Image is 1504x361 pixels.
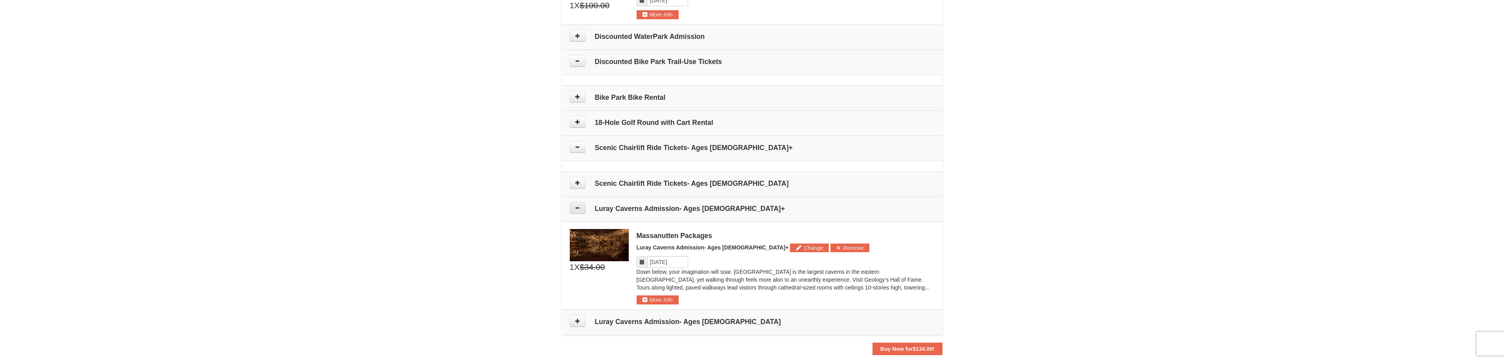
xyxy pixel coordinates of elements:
h4: Luray Caverns Admission- Ages [DEMOGRAPHIC_DATA]+ [570,205,935,213]
button: Change [790,244,829,252]
span: Luray Caverns Admission- Ages [DEMOGRAPHIC_DATA]+ [637,244,789,251]
h4: Discounted Bike Park Trail-Use Tickets [570,58,935,66]
h4: Discounted WaterPark Admission [570,33,935,40]
h4: Bike Park Bike Rental [570,93,935,101]
button: More Info [637,10,679,19]
h4: Luray Caverns Admission- Ages [DEMOGRAPHIC_DATA] [570,318,935,326]
button: Buy Now for$134.00! [873,343,943,355]
span: $34.00 [580,261,605,273]
h4: Scenic Chairlift Ride Tickets- Ages [DEMOGRAPHIC_DATA]+ [570,144,935,152]
div: Massanutten Packages [637,232,935,240]
span: $134.00 [913,346,933,352]
strong: Buy Now for ! [880,346,935,352]
h4: 18-Hole Golf Round with Cart Rental [570,119,935,126]
p: Down below, your imagination will soar. [GEOGRAPHIC_DATA] is the largest caverns in the eastern [... [637,268,935,291]
span: X [574,261,580,273]
h4: Scenic Chairlift Ride Tickets- Ages [DEMOGRAPHIC_DATA] [570,180,935,187]
button: More Info [637,295,679,304]
img: 6619879-48-e684863c.jpg [570,229,629,261]
span: 1 [570,261,574,273]
button: Remove [830,244,869,252]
